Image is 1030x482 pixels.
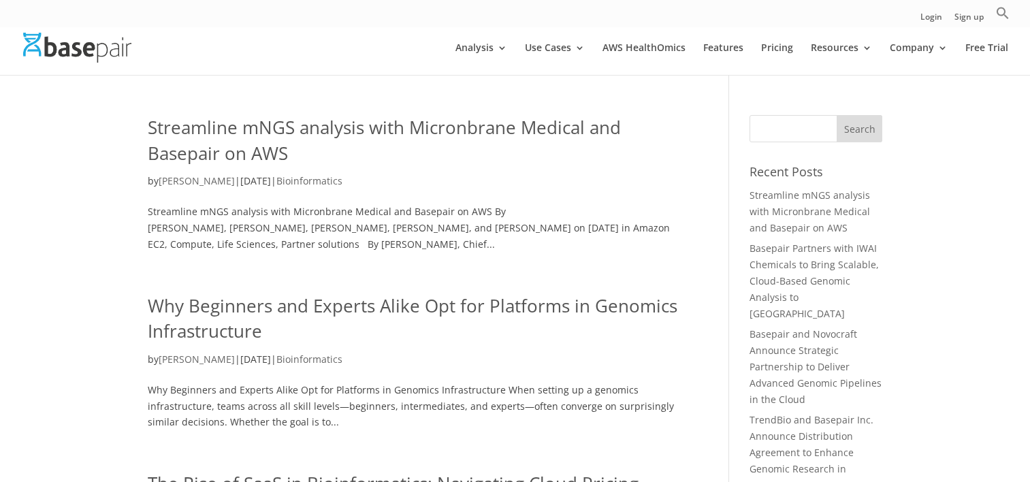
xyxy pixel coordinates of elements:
input: Search [837,115,883,142]
a: Resources [811,43,872,75]
a: Streamline mNGS analysis with Micronbrane Medical and Basepair on AWS [750,189,870,234]
p: by | | [148,351,689,378]
a: Why Beginners and Experts Alike Opt for Platforms in Genomics Infrastructure [148,293,677,344]
a: Bioinformatics [276,353,342,366]
article: Why Beginners and Experts Alike Opt for Platforms in Genomics Infrastructure When setting up a ge... [148,293,689,431]
a: Use Cases [525,43,585,75]
a: Search Icon Link [996,6,1010,27]
a: Login [920,13,942,27]
span: [DATE] [240,174,271,187]
span: [DATE] [240,353,271,366]
a: Streamline mNGS analysis with Micronbrane Medical and Basepair on AWS [148,115,621,165]
a: Bioinformatics [276,174,342,187]
a: Basepair Partners with IWAI Chemicals to Bring Scalable, Cloud-Based Genomic Analysis to [GEOGRAP... [750,242,879,319]
a: Free Trial [965,43,1008,75]
a: AWS HealthOmics [602,43,686,75]
a: Analysis [455,43,507,75]
a: [PERSON_NAME] [159,353,235,366]
a: Company [890,43,948,75]
a: Sign up [954,13,984,27]
p: by | | [148,173,689,199]
h4: Recent Posts [750,163,882,187]
article: Streamline mNGS analysis with Micronbrane Medical and Basepair on AWS By [PERSON_NAME], [PERSON_N... [148,115,689,253]
a: Pricing [761,43,793,75]
a: Basepair and Novocraft Announce Strategic Partnership to Deliver Advanced Genomic Pipelines in th... [750,327,882,405]
svg: Search [996,6,1010,20]
a: [PERSON_NAME] [159,174,235,187]
img: Basepair [23,33,131,62]
a: Features [703,43,743,75]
